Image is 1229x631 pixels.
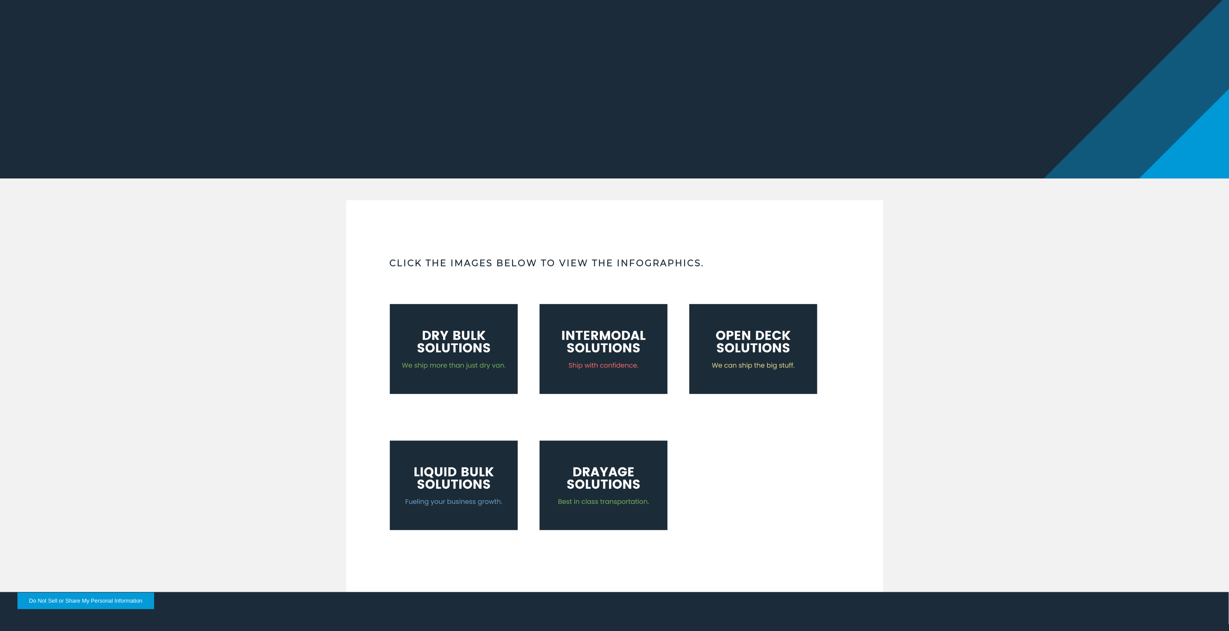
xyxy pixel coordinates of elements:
[390,304,518,394] img: Dry Bulk Solutions: We ship more than just dry van. Click to open infographic
[689,304,817,394] img: Open Deck Solutions: We can ship the big stuff. Click to open infographic
[540,304,668,394] img: Intermodal Solutions: Ship with confidence. Click to open infographic
[390,257,840,269] h3: Click the images below to view the infographics.
[540,441,668,530] img: Drayage Solutions: Best in class transportation. Click to open infographic
[17,593,154,609] button: Do Not Sell or Share My Personal Information
[390,441,518,530] img: Liquid Bulk Solutions: Fueling your business growth. Click to open infographic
